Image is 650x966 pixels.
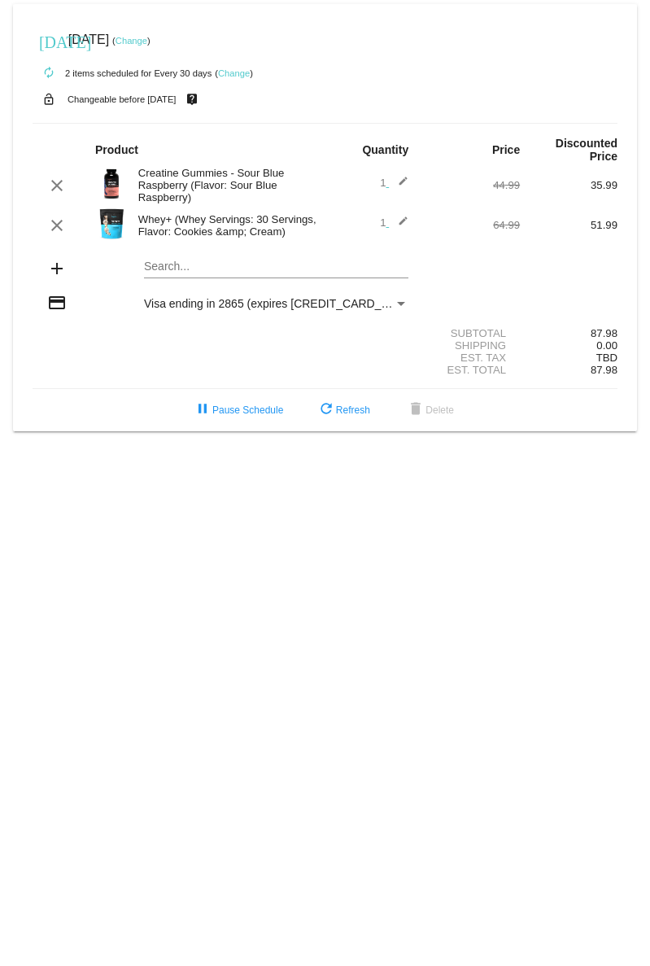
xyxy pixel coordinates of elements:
div: 87.98 [520,327,617,339]
div: 44.99 [422,179,520,191]
span: Delete [406,404,454,416]
div: Est. Total [422,364,520,376]
div: 51.99 [520,219,617,231]
input: Search... [144,260,408,273]
mat-icon: pause [193,400,212,420]
a: Change [218,68,250,78]
strong: Product [95,143,138,156]
small: ( ) [112,36,151,46]
mat-icon: lock_open [39,89,59,110]
div: 64.99 [422,219,520,231]
strong: Quantity [362,143,408,156]
div: Est. Tax [422,352,520,364]
small: ( ) [215,68,253,78]
mat-icon: edit [389,216,408,235]
strong: Price [492,143,520,156]
span: TBD [596,352,617,364]
img: Image-1-Carousel-Whey-2lb-Cookies-n-Cream-no-badge-Transp.png [95,208,128,240]
mat-icon: clear [47,176,67,195]
small: Changeable before [DATE] [68,94,177,104]
mat-icon: edit [389,176,408,195]
mat-icon: refresh [316,400,336,420]
button: Refresh [303,396,383,425]
span: 1 [380,216,408,229]
mat-icon: live_help [182,89,202,110]
a: Change [116,36,147,46]
div: Whey+ (Whey Servings: 30 Servings, Flavor: Cookies &amp; Cream) [130,213,325,238]
div: 35.99 [520,179,617,191]
div: Shipping [422,339,520,352]
mat-icon: autorenew [39,63,59,83]
mat-icon: delete [406,400,425,420]
mat-icon: credit_card [47,293,67,313]
span: 0.00 [596,339,617,352]
span: Refresh [316,404,370,416]
span: Pause Schedule [193,404,283,416]
small: 2 items scheduled for Every 30 days [33,68,212,78]
button: Pause Schedule [180,396,296,425]
mat-icon: clear [47,216,67,235]
img: Image-1-Creatine-Gummies-SBR-1000Xx1000.png [95,168,128,200]
strong: Discounted Price [556,137,617,163]
span: Visa ending in 2865 (expires [CREDIT_CARD_DATA]) [144,297,417,310]
button: Delete [393,396,467,425]
div: Creatine Gummies - Sour Blue Raspberry (Flavor: Sour Blue Raspberry) [130,167,325,203]
div: Subtotal [422,327,520,339]
span: 1 [380,177,408,189]
mat-icon: add [47,259,67,278]
span: 87.98 [591,364,617,376]
mat-icon: [DATE] [39,31,59,50]
mat-select: Payment Method [144,297,408,310]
